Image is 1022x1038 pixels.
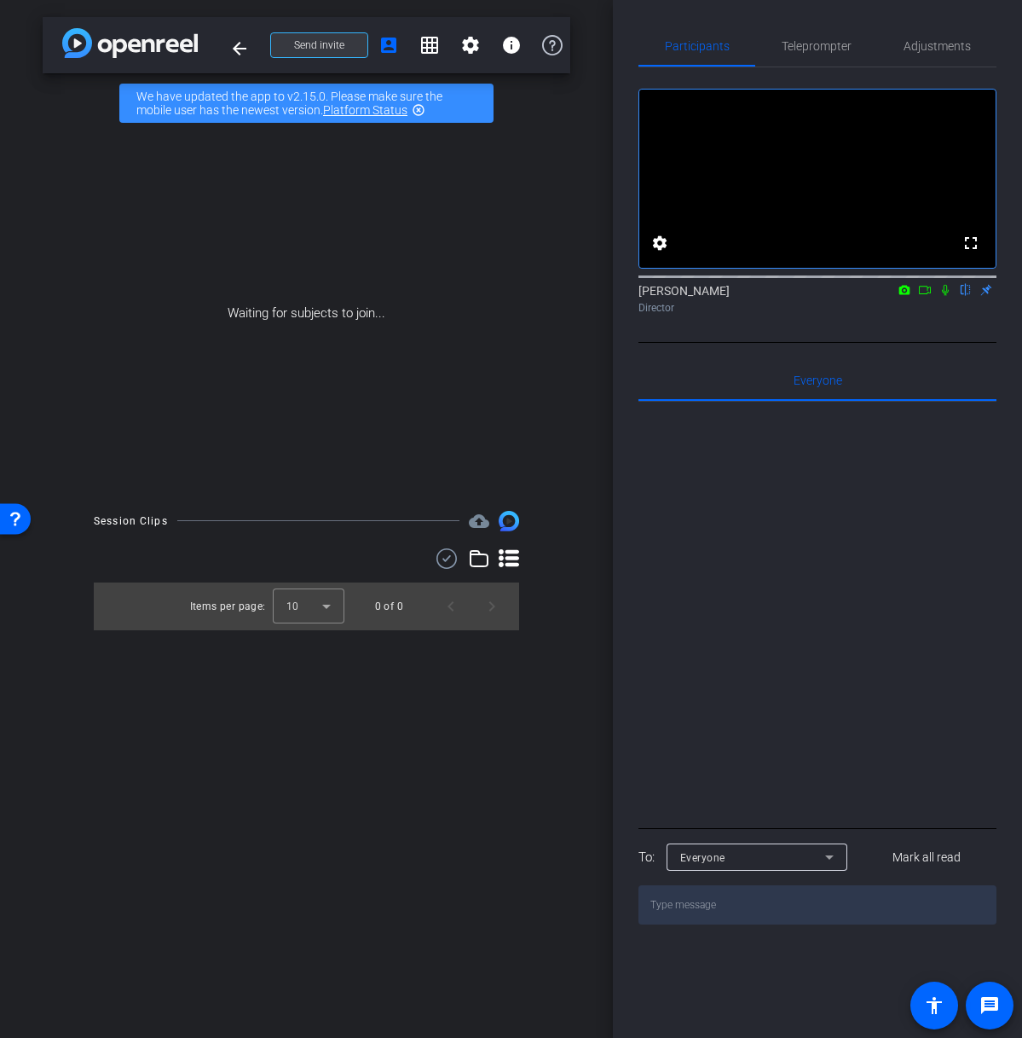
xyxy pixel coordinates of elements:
div: Session Clips [94,513,168,530]
div: [PERSON_NAME] [638,282,996,316]
mat-icon: flip [956,281,976,297]
span: Adjustments [904,40,971,52]
mat-icon: fullscreen [961,233,981,253]
span: Mark all read [892,849,961,867]
mat-icon: settings [460,35,481,55]
a: Platform Status [323,103,407,117]
mat-icon: info [501,35,522,55]
span: Send invite [294,38,344,52]
mat-icon: account_box [378,35,399,55]
span: Everyone [794,374,842,386]
img: app-logo [62,28,198,58]
div: Waiting for subjects to join... [43,133,570,494]
mat-icon: message [979,995,1000,1016]
mat-icon: settings [650,233,670,253]
span: Teleprompter [782,40,852,52]
div: We have updated the app to v2.15.0. Please make sure the mobile user has the newest version. [119,84,494,123]
mat-icon: accessibility [924,995,944,1016]
div: Director [638,300,996,316]
span: Participants [665,40,730,52]
mat-icon: highlight_off [412,103,425,117]
div: Items per page: [190,598,266,615]
div: To: [638,848,655,867]
mat-icon: grid_on [419,35,440,55]
span: Everyone [680,852,725,864]
mat-icon: arrow_back [229,38,250,59]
